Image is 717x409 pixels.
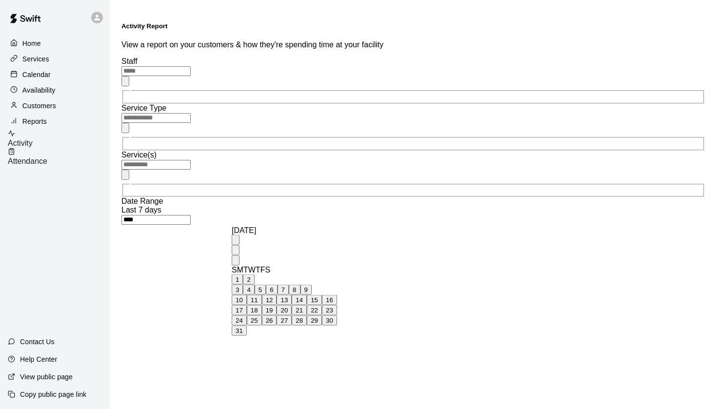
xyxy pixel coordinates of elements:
p: Contact Us [20,337,55,347]
p: View a report on your customers & how they're spending time at your facility [121,40,705,49]
button: 6 [266,285,277,295]
span: Sunday [232,266,237,274]
span: Wednesday [248,266,256,274]
button: calendar view is open, switch to year view [232,235,239,245]
button: 5 [255,285,266,295]
span: Attendance [8,157,47,165]
button: 29 [307,315,322,326]
p: View public page [20,372,73,382]
button: 20 [277,305,292,315]
p: Calendar [22,70,51,79]
button: 21 [292,305,307,315]
button: 31 [232,326,247,336]
button: 8 [289,285,300,295]
button: 24 [232,315,247,326]
button: 14 [292,295,307,305]
button: 19 [262,305,277,315]
button: 23 [322,305,337,315]
span: Friday [260,266,265,274]
span: Saturday [265,266,270,274]
button: 9 [300,285,312,295]
button: 28 [292,315,307,326]
span: Thursday [256,266,260,274]
p: Availability [22,85,56,95]
button: 17 [232,305,247,315]
span: Service Type [121,104,166,112]
button: 10 [232,295,247,305]
button: Next month [232,255,239,266]
button: 4 [243,285,254,295]
span: Service(s) [121,151,157,159]
button: 13 [277,295,292,305]
button: 12 [262,295,277,305]
button: 27 [277,315,292,326]
button: 30 [322,315,337,326]
button: 7 [278,285,289,295]
span: Tuesday [243,266,248,274]
p: Reports [22,117,47,126]
button: 2 [243,274,254,285]
button: 15 [307,295,322,305]
p: Home [22,39,41,48]
div: [DATE] [232,226,337,235]
button: 1 [232,274,243,285]
h5: Activity Report [121,22,705,30]
button: Open [121,170,129,180]
button: Open [121,76,129,86]
span: Date Range [121,197,163,205]
span: Monday [237,266,243,274]
p: Services [22,54,49,64]
button: 3 [232,285,243,295]
span: Staff [121,57,138,65]
span: Activity [8,139,33,147]
p: Help Center [20,354,57,364]
p: Customers [22,101,56,111]
button: 25 [247,315,262,326]
p: Copy public page link [20,390,86,399]
button: Open [121,123,129,133]
button: Previous month [232,245,239,255]
button: 16 [322,295,337,305]
button: 26 [262,315,277,326]
div: Last 7 days [121,206,705,214]
button: 11 [247,295,262,305]
button: 18 [247,305,262,315]
button: 22 [307,305,322,315]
